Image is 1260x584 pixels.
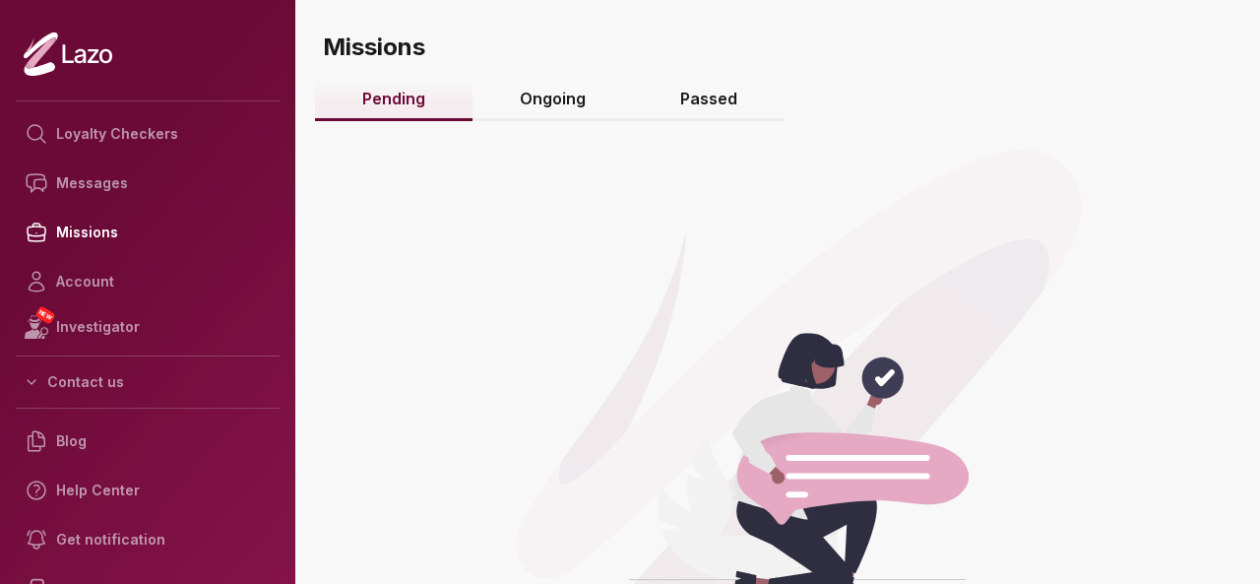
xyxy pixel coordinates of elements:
[16,466,280,515] a: Help Center
[16,515,280,564] a: Get notification
[633,79,785,121] a: Passed
[16,109,280,159] a: Loyalty Checkers
[16,257,280,306] a: Account
[16,306,280,348] a: NEWInvestigator
[16,417,280,466] a: Blog
[16,364,280,400] button: Contact us
[34,305,56,325] span: NEW
[16,208,280,257] a: Missions
[315,79,472,121] a: Pending
[472,79,633,121] a: Ongoing
[16,159,280,208] a: Messages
